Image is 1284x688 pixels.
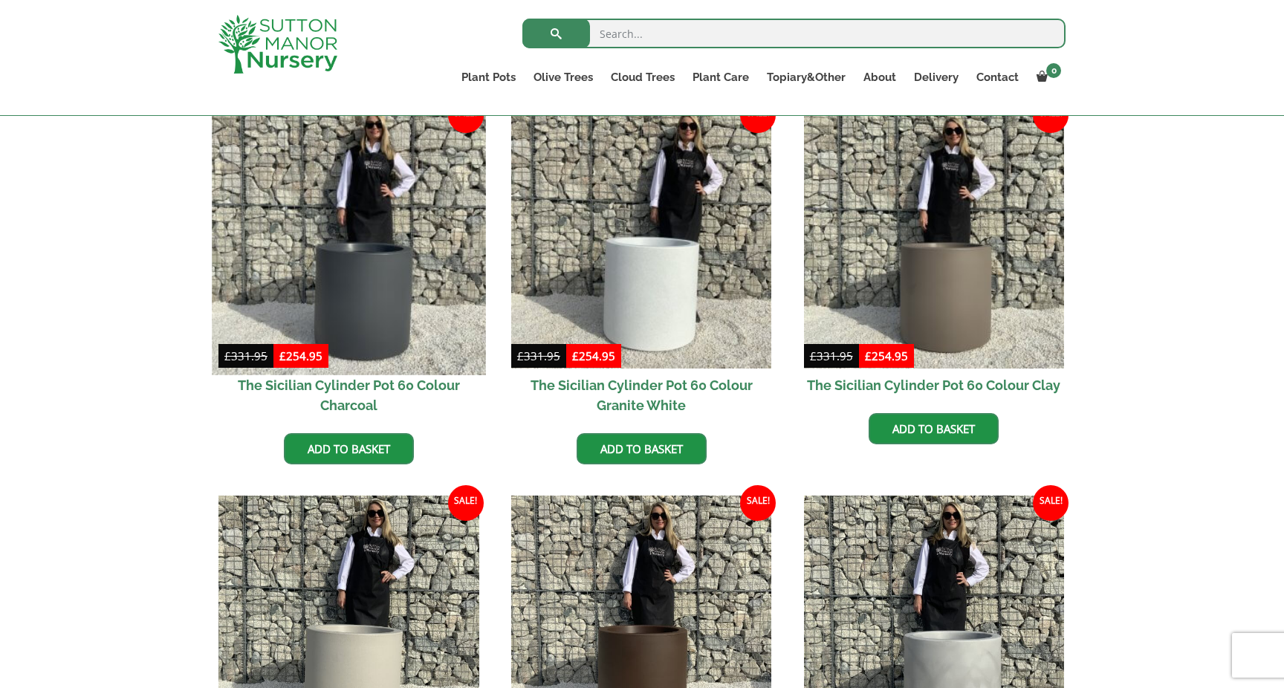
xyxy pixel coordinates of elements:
a: Plant Care [684,67,758,88]
a: Add to basket: “The Sicilian Cylinder Pot 60 Colour Charcoal” [284,433,414,464]
span: Sale! [1033,485,1069,521]
a: Cloud Trees [602,67,684,88]
a: Add to basket: “The Sicilian Cylinder Pot 60 Colour Granite White” [577,433,707,464]
a: About [855,67,905,88]
bdi: 331.95 [810,348,853,363]
span: £ [572,348,579,363]
bdi: 331.95 [224,348,267,363]
h2: The Sicilian Cylinder Pot 60 Colour Granite White [511,369,772,422]
a: Plant Pots [453,67,525,88]
h2: The Sicilian Cylinder Pot 60 Colour Clay [804,369,1065,402]
bdi: 254.95 [572,348,615,363]
span: 0 [1046,63,1061,78]
a: Topiary&Other [758,67,855,88]
bdi: 331.95 [517,348,560,363]
img: The Sicilian Cylinder Pot 60 Colour Granite White [511,108,772,369]
a: Sale! The Sicilian Cylinder Pot 60 Colour Charcoal [218,108,479,422]
img: logo [218,15,337,74]
span: £ [865,348,872,363]
input: Search... [522,19,1066,48]
span: £ [810,348,817,363]
span: £ [224,348,231,363]
a: Contact [967,67,1028,88]
h2: The Sicilian Cylinder Pot 60 Colour Charcoal [218,369,479,422]
span: £ [517,348,524,363]
a: Sale! The Sicilian Cylinder Pot 60 Colour Clay [804,108,1065,402]
a: Delivery [905,67,967,88]
span: Sale! [740,485,776,521]
a: Sale! The Sicilian Cylinder Pot 60 Colour Granite White [511,108,772,422]
img: The Sicilian Cylinder Pot 60 Colour Charcoal [212,101,485,374]
a: 0 [1028,67,1066,88]
img: The Sicilian Cylinder Pot 60 Colour Clay [804,108,1065,369]
span: £ [279,348,286,363]
bdi: 254.95 [865,348,908,363]
a: Add to basket: “The Sicilian Cylinder Pot 60 Colour Clay” [869,413,999,444]
bdi: 254.95 [279,348,322,363]
span: Sale! [448,485,484,521]
a: Olive Trees [525,67,602,88]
